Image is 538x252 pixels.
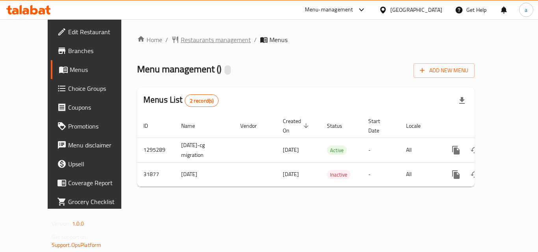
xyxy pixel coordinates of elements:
div: Total records count [185,94,219,107]
a: Coverage Report [51,173,137,192]
span: 2 record(s) [185,97,219,105]
span: [DATE] [283,145,299,155]
span: Menu management ( ) [137,60,221,78]
span: [DATE] [283,169,299,179]
span: Coverage Report [68,178,131,188]
a: Promotions [51,117,137,136]
a: Choice Groups [51,79,137,98]
span: Version: [52,219,71,229]
a: Branches [51,41,137,60]
a: Menu disclaimer [51,136,137,155]
span: Status [327,121,352,131]
td: 1295289 [137,138,175,162]
th: Actions [440,114,529,138]
div: [GEOGRAPHIC_DATA] [390,6,442,14]
a: Menus [51,60,137,79]
span: Get support on: [52,232,88,242]
span: ID [143,121,158,131]
h2: Menus List [143,94,219,107]
span: Inactive [327,170,351,179]
span: Menus [269,35,288,44]
button: Change Status [466,165,484,184]
button: more [447,141,466,160]
span: 1.0.0 [72,219,84,229]
table: enhanced table [137,114,529,187]
a: Home [137,35,162,44]
td: - [362,138,400,162]
span: Active [327,146,347,155]
button: Add New Menu [414,63,475,78]
span: Name [181,121,205,131]
a: Restaurants management [171,35,251,44]
td: All [400,162,440,186]
td: 31877 [137,162,175,186]
button: Change Status [466,141,484,160]
a: Edit Restaurant [51,22,137,41]
span: Restaurants management [181,35,251,44]
span: Branches [68,46,131,55]
span: Menus [70,65,131,74]
span: Upsell [68,159,131,169]
div: Menu-management [305,5,353,15]
span: Coupons [68,103,131,112]
span: Start Date [368,116,390,135]
li: / [165,35,168,44]
span: Grocery Checklist [68,197,131,206]
nav: breadcrumb [137,35,475,44]
li: / [254,35,257,44]
span: Add New Menu [420,66,468,75]
span: Choice Groups [68,84,131,93]
a: Grocery Checklist [51,192,137,211]
span: Locale [406,121,431,131]
span: Vendor [240,121,267,131]
span: Edit Restaurant [68,27,131,37]
span: Created On [283,116,311,135]
span: Menu disclaimer [68,140,131,150]
td: [DATE] [175,162,234,186]
a: Upsell [51,155,137,173]
div: Export file [453,91,471,110]
td: All [400,138,440,162]
a: Support.OpsPlatform [52,240,102,250]
button: more [447,165,466,184]
a: Coupons [51,98,137,117]
span: Promotions [68,121,131,131]
span: a [525,6,527,14]
td: - [362,162,400,186]
td: [DATE]-cg migration [175,138,234,162]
